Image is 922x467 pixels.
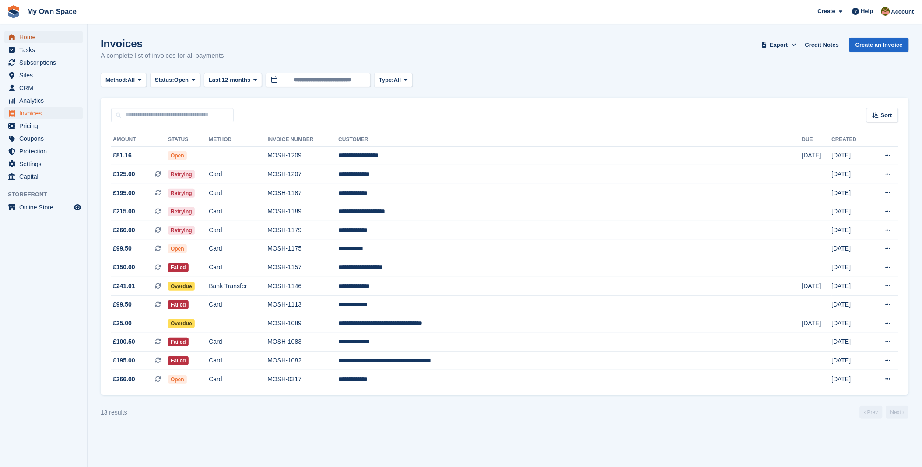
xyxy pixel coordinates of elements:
[4,145,83,157] a: menu
[209,202,267,221] td: Card
[267,202,338,221] td: MOSH-1189
[113,375,135,384] span: £266.00
[209,333,267,352] td: Card
[802,38,842,52] a: Credit Notes
[19,145,72,157] span: Protection
[802,146,832,165] td: [DATE]
[105,76,128,84] span: Method:
[891,7,914,16] span: Account
[209,165,267,184] td: Card
[338,133,802,147] th: Customer
[4,44,83,56] a: menu
[168,282,195,291] span: Overdue
[168,375,187,384] span: Open
[4,69,83,81] a: menu
[267,240,338,258] td: MOSH-1175
[802,133,832,147] th: Due
[113,151,132,160] span: £81.16
[832,258,870,277] td: [DATE]
[209,221,267,240] td: Card
[832,184,870,202] td: [DATE]
[209,184,267,202] td: Card
[209,370,267,388] td: Card
[19,171,72,183] span: Capital
[860,406,883,419] a: Previous
[113,226,135,235] span: £266.00
[168,244,187,253] span: Open
[832,133,870,147] th: Created
[168,319,195,328] span: Overdue
[168,189,195,198] span: Retrying
[209,133,267,147] th: Method
[4,56,83,69] a: menu
[113,170,135,179] span: £125.00
[150,73,200,87] button: Status: Open
[4,120,83,132] a: menu
[4,94,83,107] a: menu
[209,352,267,370] td: Card
[832,333,870,352] td: [DATE]
[832,352,870,370] td: [DATE]
[832,240,870,258] td: [DATE]
[7,5,20,18] img: stora-icon-8386f47178a22dfd0bd8f6a31ec36ba5ce8667c1dd55bd0f319d3a0aa187defe.svg
[4,201,83,213] a: menu
[4,107,83,119] a: menu
[113,188,135,198] span: £195.00
[267,221,338,240] td: MOSH-1179
[267,352,338,370] td: MOSH-1082
[209,296,267,314] td: Card
[379,76,394,84] span: Type:
[19,201,72,213] span: Online Store
[101,408,127,417] div: 13 results
[19,82,72,94] span: CRM
[267,370,338,388] td: MOSH-0317
[101,38,224,49] h1: Invoices
[113,337,135,346] span: £100.50
[209,240,267,258] td: Card
[770,41,788,49] span: Export
[881,111,892,120] span: Sort
[168,356,189,365] span: Failed
[849,38,909,52] a: Create an Invoice
[374,73,413,87] button: Type: All
[168,151,187,160] span: Open
[113,319,132,328] span: £25.00
[209,277,267,296] td: Bank Transfer
[168,300,189,309] span: Failed
[128,76,135,84] span: All
[113,282,135,291] span: £241.01
[19,44,72,56] span: Tasks
[267,296,338,314] td: MOSH-1113
[113,207,135,216] span: £215.00
[19,107,72,119] span: Invoices
[832,314,870,333] td: [DATE]
[4,132,83,145] a: menu
[832,146,870,165] td: [DATE]
[19,31,72,43] span: Home
[19,94,72,107] span: Analytics
[8,190,87,199] span: Storefront
[72,202,83,213] a: Preview store
[267,146,338,165] td: MOSH-1209
[209,258,267,277] td: Card
[168,207,195,216] span: Retrying
[858,406,911,419] nav: Page
[168,133,209,147] th: Status
[101,73,147,87] button: Method: All
[209,76,250,84] span: Last 12 months
[760,38,798,52] button: Export
[113,300,132,309] span: £99.50
[267,333,338,352] td: MOSH-1083
[267,184,338,202] td: MOSH-1187
[19,56,72,69] span: Subscriptions
[4,171,83,183] a: menu
[267,258,338,277] td: MOSH-1157
[4,158,83,170] a: menu
[267,314,338,333] td: MOSH-1089
[168,338,189,346] span: Failed
[832,165,870,184] td: [DATE]
[832,221,870,240] td: [DATE]
[4,31,83,43] a: menu
[267,165,338,184] td: MOSH-1207
[168,226,195,235] span: Retrying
